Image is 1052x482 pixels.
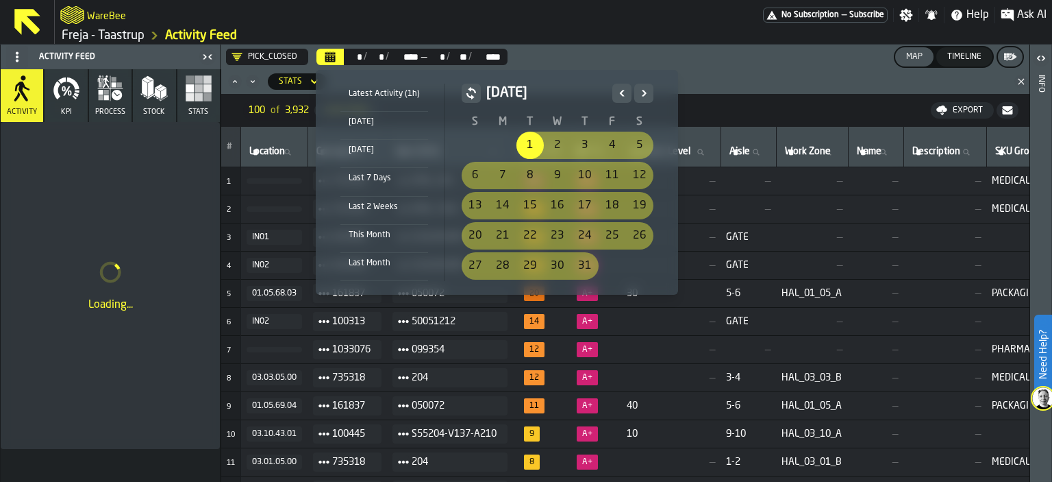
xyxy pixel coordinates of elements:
div: Wednesday, July 30, 2025 selected [544,252,571,280]
div: 15 [516,192,544,219]
div: 4 [599,132,626,159]
div: Thursday, July 10, 2025 selected [571,162,599,189]
div: 25 [599,222,626,250]
th: S [626,114,653,130]
div: 19 [626,192,653,219]
div: Select date range Select date range [327,81,667,284]
div: Tuesday, July 29, 2025 selected [516,252,544,280]
div: Wednesday, July 23, 2025 selected [544,222,571,250]
button: button- [462,84,481,103]
div: 22 [516,222,544,250]
div: Wednesday, July 9, 2025 selected [544,162,571,189]
div: Wednesday, July 2, 2025 selected [544,132,571,159]
div: July 2025 [462,84,653,281]
div: 30 [544,252,571,280]
div: 21 [489,222,516,250]
div: 13 [462,192,489,219]
div: [DATE] [340,143,428,158]
div: 1 [516,132,544,159]
div: Thursday, July 31, 2025 selected [571,252,599,280]
div: 2 [544,132,571,159]
th: W [544,114,571,130]
div: 31 [571,252,599,280]
div: [DATE] [340,115,428,130]
div: 3 [571,132,599,159]
div: 28 [489,252,516,280]
th: T [571,114,599,130]
div: Last Month [340,256,428,271]
h2: [DATE] [486,84,607,103]
div: Thursday, July 17, 2025 selected [571,192,599,219]
div: Last 7 Days [340,171,428,186]
div: Saturday, July 12, 2025 selected [626,162,653,189]
div: Thursday, July 24, 2025 selected [571,222,599,250]
div: 11 [599,162,626,189]
div: Tuesday, July 22, 2025 selected [516,222,544,250]
div: Sunday, July 13, 2025 selected [462,192,489,219]
div: Thursday, July 3, 2025 selected [571,132,599,159]
div: Saturday, July 26, 2025 selected [626,222,653,250]
div: Friday, July 18, 2025 selected [599,192,626,219]
div: Monday, July 21, 2025 selected [489,222,516,250]
div: Saturday, July 5, 2025 selected [626,132,653,159]
div: Sunday, July 27, 2025 selected [462,252,489,280]
div: 17 [571,192,599,219]
div: 24 [571,222,599,250]
button: Previous [612,84,631,103]
div: 10 [571,162,599,189]
th: T [516,114,544,130]
div: 26 [626,222,653,250]
div: Sunday, July 6, 2025 selected [462,162,489,189]
div: Latest Activity (1h) [340,86,428,101]
div: Last 2 Weeks [340,200,428,215]
div: Sunday, July 20, 2025 selected [462,222,489,250]
div: Selected Range: Tuesday, July 1 to Wednesday, September 24, 2025, Tuesday, July 1, 2025 selected [516,132,544,159]
div: Saturday, July 19, 2025 selected [626,192,653,219]
div: Wednesday, July 16, 2025 selected [544,192,571,219]
label: Need Help? [1036,316,1051,393]
th: S [462,114,489,130]
div: Monday, July 7, 2025 selected [489,162,516,189]
div: 29 [516,252,544,280]
div: Friday, July 4, 2025 selected [599,132,626,159]
div: Monday, July 28, 2025 selected [489,252,516,280]
div: This Month [340,228,428,243]
div: 8 [516,162,544,189]
div: 23 [544,222,571,250]
div: Friday, July 25, 2025 selected [599,222,626,250]
div: 20 [462,222,489,250]
table: July 2025 [462,114,653,281]
div: 12 [626,162,653,189]
div: 6 [462,162,489,189]
div: 5 [626,132,653,159]
div: 14 [489,192,516,219]
div: 9 [544,162,571,189]
button: Next [634,84,653,103]
div: Tuesday, July 8, 2025 selected [516,162,544,189]
div: Tuesday, July 15, 2025 selected [516,192,544,219]
th: M [489,114,516,130]
th: F [599,114,626,130]
div: 18 [599,192,626,219]
div: 7 [489,162,516,189]
div: Monday, July 14, 2025 selected [489,192,516,219]
div: 27 [462,252,489,280]
div: 16 [544,192,571,219]
div: Friday, July 11, 2025 selected [599,162,626,189]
